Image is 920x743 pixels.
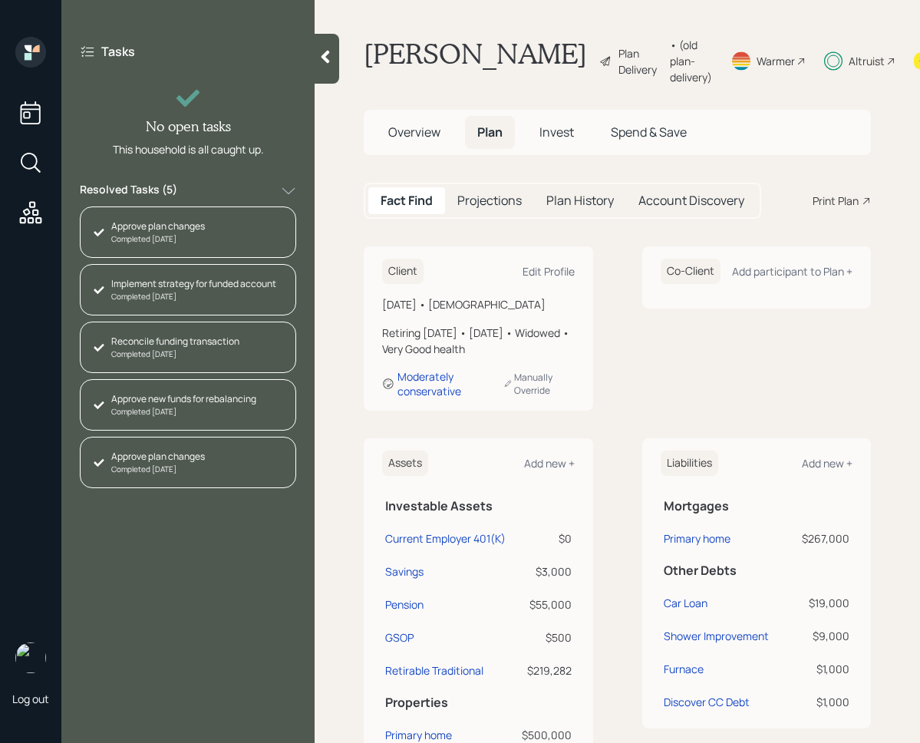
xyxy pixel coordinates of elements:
[670,37,712,85] div: • (old plan-delivery)
[661,451,718,476] h6: Liabilities
[382,296,575,312] div: [DATE] • [DEMOGRAPHIC_DATA]
[503,371,575,397] div: Manually Override
[477,124,503,140] span: Plan
[519,727,572,743] div: $500,000
[519,662,572,679] div: $219,282
[12,692,49,706] div: Log out
[539,124,574,140] span: Invest
[611,124,687,140] span: Spend & Save
[664,499,850,513] h5: Mortgages
[382,451,428,476] h6: Assets
[15,642,46,673] img: retirable_logo.png
[793,530,849,547] div: $267,000
[664,530,730,547] div: Primary home
[111,277,276,291] div: Implement strategy for funded account
[385,629,414,646] div: GSOP
[661,259,721,284] h6: Co-Client
[523,264,575,279] div: Edit Profile
[382,325,575,357] div: Retiring [DATE] • [DATE] • Widowed • Very Good health
[111,291,276,302] div: Completed [DATE]
[385,662,483,679] div: Retirable Traditional
[732,264,852,279] div: Add participant to Plan +
[113,141,264,157] div: This household is all caught up.
[519,596,572,613] div: $55,000
[519,530,572,547] div: $0
[664,563,850,578] h5: Other Debts
[802,456,852,471] div: Add new +
[385,499,572,513] h5: Investable Assets
[664,661,704,677] div: Furnace
[397,369,494,398] div: Moderately conservative
[793,595,849,611] div: $19,000
[524,456,575,471] div: Add new +
[793,628,849,644] div: $9,000
[793,661,849,677] div: $1,000
[111,464,205,475] div: Completed [DATE]
[638,193,744,208] h5: Account Discovery
[519,629,572,646] div: $500
[111,406,256,418] div: Completed [DATE]
[364,37,587,85] h1: [PERSON_NAME]
[146,118,231,135] h4: No open tasks
[813,193,859,209] div: Print Plan
[793,694,849,710] div: $1,000
[111,233,205,245] div: Completed [DATE]
[664,628,769,644] div: Shower Improvement
[664,694,750,710] div: Discover CC Debt
[101,43,135,60] label: Tasks
[385,727,452,743] div: Primary home
[618,45,662,78] div: Plan Delivery
[385,530,506,547] div: Current Employer 401(K)
[111,220,205,233] div: Approve plan changes
[80,182,177,200] label: Resolved Tasks ( 5 )
[111,335,239,348] div: Reconcile funding transaction
[381,193,433,208] h5: Fact Find
[385,695,572,710] h5: Properties
[111,348,239,360] div: Completed [DATE]
[385,563,424,580] div: Savings
[385,596,424,613] div: Pension
[388,124,440,140] span: Overview
[382,259,424,284] h6: Client
[111,392,256,406] div: Approve new funds for rebalancing
[664,595,707,611] div: Car Loan
[849,53,885,69] div: Altruist
[519,563,572,580] div: $3,000
[546,193,614,208] h5: Plan History
[457,193,522,208] h5: Projections
[757,53,795,69] div: Warmer
[111,450,205,464] div: Approve plan changes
